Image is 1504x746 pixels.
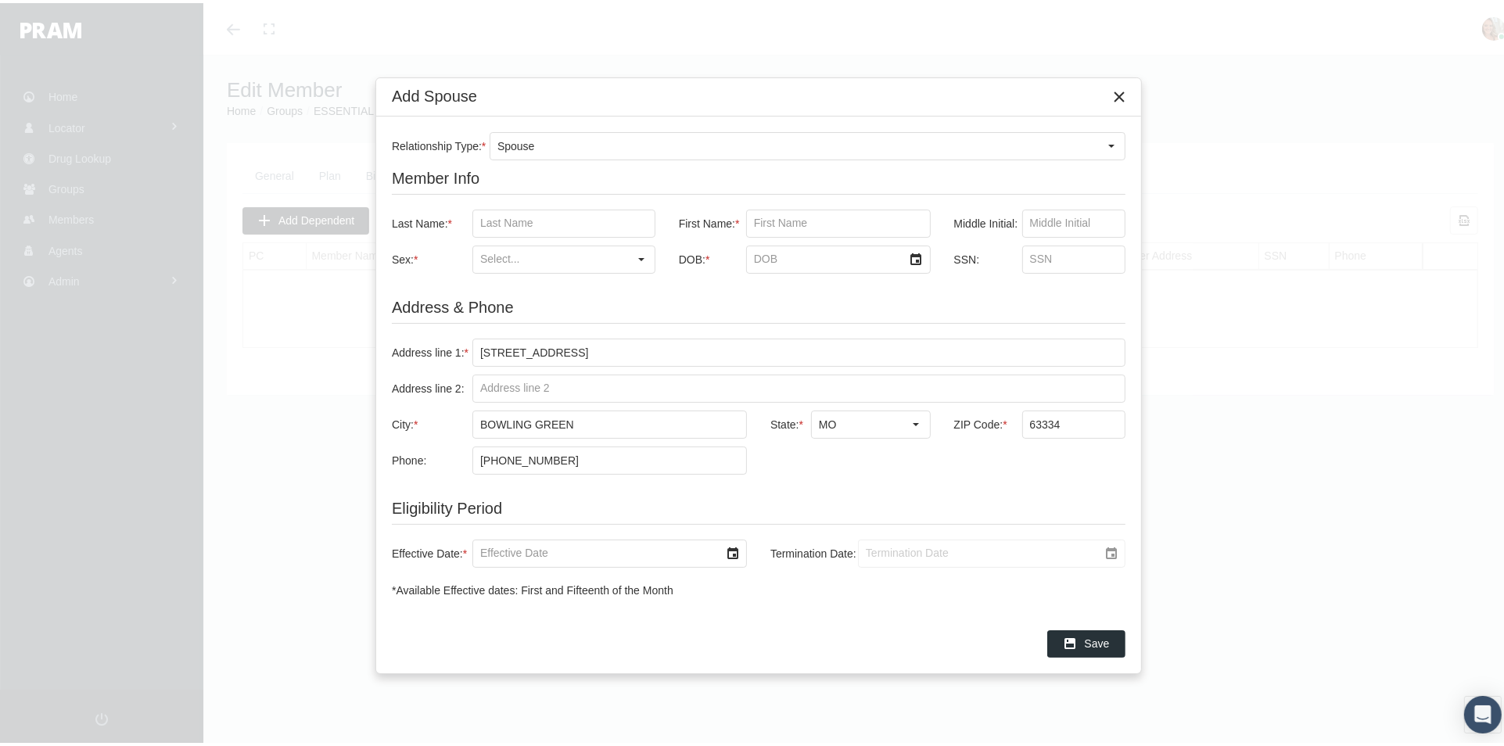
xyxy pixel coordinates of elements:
[392,544,463,557] span: Effective Date:
[903,408,930,435] div: Select
[392,379,465,392] span: Address line 2:
[720,537,746,564] div: Select
[392,415,414,428] span: City:
[770,415,799,428] span: State:
[392,343,465,356] span: Address line 1:
[392,214,448,227] span: Last Name:
[392,167,479,184] span: Member Info
[1464,693,1502,730] div: Open Intercom Messenger
[1085,634,1110,647] span: Save
[679,214,735,227] span: First Name:
[1098,130,1125,156] div: Select
[392,451,426,464] span: Phone:
[392,296,514,313] span: Address & Phone
[1047,627,1125,655] div: Save
[954,214,1018,227] span: Middle Initial:
[770,544,856,557] span: Termination Date:
[679,250,705,263] span: DOB:
[392,497,502,514] span: Eligibility Period
[954,415,1003,428] span: ZIP Code:
[1105,80,1133,108] div: Close
[392,250,414,263] span: Sex:
[903,243,930,270] div: Select
[392,580,1125,595] div: *Available Effective dates: First and Fifteenth of the Month
[954,250,980,263] span: SSN:
[392,83,477,104] div: Add Spouse
[392,137,482,149] span: Relationship Type:
[628,243,655,270] div: Select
